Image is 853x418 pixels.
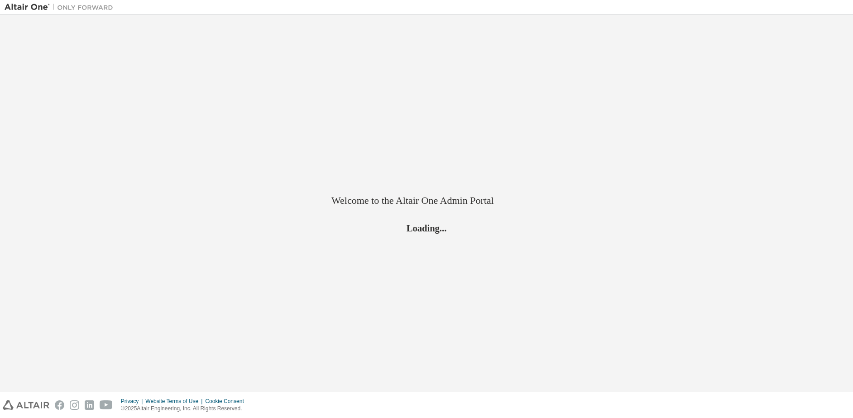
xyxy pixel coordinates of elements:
[205,398,249,405] div: Cookie Consent
[145,398,205,405] div: Website Terms of Use
[85,400,94,410] img: linkedin.svg
[55,400,64,410] img: facebook.svg
[331,194,522,207] h2: Welcome to the Altair One Admin Portal
[121,398,145,405] div: Privacy
[100,400,113,410] img: youtube.svg
[3,400,49,410] img: altair_logo.svg
[121,405,249,413] p: © 2025 Altair Engineering, Inc. All Rights Reserved.
[70,400,79,410] img: instagram.svg
[5,3,118,12] img: Altair One
[331,222,522,234] h2: Loading...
